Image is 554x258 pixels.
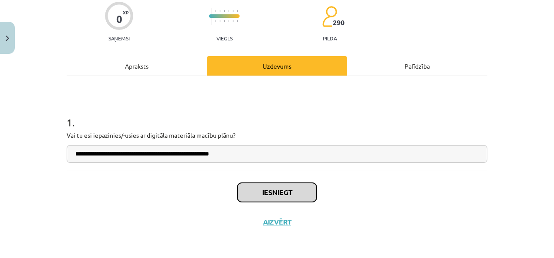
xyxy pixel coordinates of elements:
p: Viegls [216,35,233,41]
img: icon-short-line-57e1e144782c952c97e751825c79c345078a6d821885a25fce030b3d8c18986b.svg [228,10,229,12]
span: XP [123,10,128,15]
img: icon-close-lesson-0947bae3869378f0d4975bcd49f059093ad1ed9edebbc8119c70593378902aed.svg [6,36,9,41]
img: icon-short-line-57e1e144782c952c97e751825c79c345078a6d821885a25fce030b3d8c18986b.svg [220,20,220,22]
img: icon-short-line-57e1e144782c952c97e751825c79c345078a6d821885a25fce030b3d8c18986b.svg [224,10,225,12]
div: Apraksts [67,56,207,76]
span: 290 [333,19,345,26]
p: Vai tu esi iepazinies/-usies ar digitāla materiāla macību plānu? [67,131,487,140]
img: icon-short-line-57e1e144782c952c97e751825c79c345078a6d821885a25fce030b3d8c18986b.svg [220,10,220,12]
img: students-c634bb4e5e11cddfef0936a35e636f08e4e9abd3cc4e673bd6f9a4125e45ecb1.svg [322,6,337,27]
img: icon-short-line-57e1e144782c952c97e751825c79c345078a6d821885a25fce030b3d8c18986b.svg [233,10,233,12]
p: Saņemsi [105,35,133,41]
img: icon-short-line-57e1e144782c952c97e751825c79c345078a6d821885a25fce030b3d8c18986b.svg [228,20,229,22]
img: icon-short-line-57e1e144782c952c97e751825c79c345078a6d821885a25fce030b3d8c18986b.svg [215,10,216,12]
h1: 1 . [67,101,487,128]
div: Uzdevums [207,56,347,76]
div: Palīdzība [347,56,487,76]
img: icon-short-line-57e1e144782c952c97e751825c79c345078a6d821885a25fce030b3d8c18986b.svg [224,20,225,22]
button: Aizvērt [260,218,294,226]
div: 0 [116,13,122,25]
button: Iesniegt [237,183,317,202]
p: pilda [323,35,337,41]
img: icon-short-line-57e1e144782c952c97e751825c79c345078a6d821885a25fce030b3d8c18986b.svg [233,20,233,22]
img: icon-short-line-57e1e144782c952c97e751825c79c345078a6d821885a25fce030b3d8c18986b.svg [237,10,238,12]
img: icon-short-line-57e1e144782c952c97e751825c79c345078a6d821885a25fce030b3d8c18986b.svg [237,20,238,22]
img: icon-short-line-57e1e144782c952c97e751825c79c345078a6d821885a25fce030b3d8c18986b.svg [215,20,216,22]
